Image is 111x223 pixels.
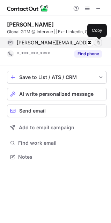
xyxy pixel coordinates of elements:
div: Global GTM @ Intervue || Ex- LinkedIn, Gartner [7,29,107,35]
div: Save to List / ATS / CRM [19,74,95,80]
span: Add to email campaign [19,125,74,130]
span: [PERSON_NAME][EMAIL_ADDRESS][DOMAIN_NAME] [17,39,97,46]
button: save-profile-one-click [7,71,107,84]
span: Find work email [18,140,104,146]
span: Send email [19,108,46,114]
img: ContactOut v5.3.10 [7,4,49,13]
button: Reveal Button [74,50,102,57]
span: Notes [18,154,104,160]
button: Send email [7,105,107,117]
div: [PERSON_NAME] [7,21,54,28]
button: AI write personalized message [7,88,107,100]
button: Add to email campaign [7,121,107,134]
span: AI write personalized message [19,91,94,97]
button: Find work email [7,138,107,148]
button: Notes [7,152,107,162]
